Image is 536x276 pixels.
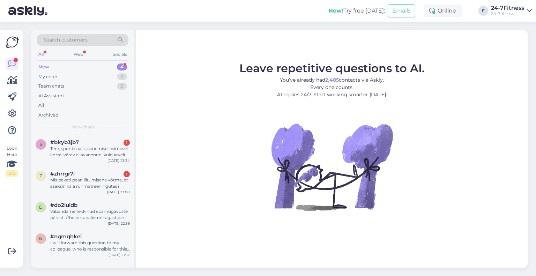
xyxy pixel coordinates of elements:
b: 2,485 [325,77,339,83]
span: Search customers [43,36,88,44]
div: 4 [117,64,127,70]
a: 24-7Fitness24-7fitness [491,5,532,16]
div: F [478,6,488,16]
span: Leave repetitive questions to AI. [239,61,425,75]
div: [DATE] 22:59 [108,221,130,226]
span: n [39,236,43,241]
div: Online [424,5,462,17]
div: Try free [DATE]: [328,7,385,15]
b: New! [328,7,343,14]
div: Web [72,50,84,59]
img: Askly Logo [6,36,19,49]
div: Vabandame tekkinud ebamugavuste pärast. Ühekorrapääsme tagastuse osas palun kirjutage meile e-mai... [50,208,130,221]
span: #bkyb3jb7 [50,139,79,146]
div: New [38,64,49,70]
div: Look Here [6,145,18,177]
span: z [39,173,42,178]
div: 24-7fitness [491,11,524,16]
div: Tere, spordisaali sisenemisel esimesel korral värav ei avanenud, kuid arvelt raha [PERSON_NAME]. ... [50,146,130,158]
span: #ngmqhkei [50,233,82,240]
div: Mis paketi pean liitumisena võtma, et saaksin käia rühmatreeningutes? [50,177,130,189]
span: d [39,204,43,210]
div: All [37,50,45,59]
div: 0 [117,73,127,80]
div: Archived [38,112,59,119]
div: 1 [124,140,130,146]
div: I will forward this question to my colleague, who is responsible for this. The reply will be here... [50,240,130,252]
p: You’ve already had contacts via Askly. Every one counts. AI replies 24/7. Start working smarter [... [239,76,425,98]
div: [DATE] 23:00 [107,189,130,195]
div: AI Assistant [38,92,64,99]
span: b [39,142,43,147]
div: All [38,102,44,109]
div: My chats [38,73,58,80]
div: 2 / 3 [6,170,18,177]
div: 0 [117,83,127,90]
div: [DATE] 21:57 [109,252,130,258]
span: #zhrrgr7i [50,171,75,177]
img: No Chat active [269,104,395,230]
div: [DATE] 23:34 [107,158,130,163]
div: Team chats [38,83,64,90]
span: New chats [72,124,94,130]
button: Emails [388,4,415,17]
div: 1 [124,171,130,177]
span: #do2iuldb [50,202,77,208]
div: Socials [111,50,128,59]
div: 24-7Fitness [491,5,524,11]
